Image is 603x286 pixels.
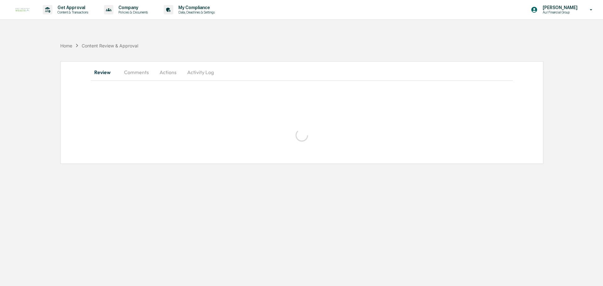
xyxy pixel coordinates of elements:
[82,43,138,48] div: Content Review & Approval
[15,8,30,12] img: logo
[154,65,182,80] button: Actions
[538,10,581,14] p: Aul Financial Group
[52,5,91,10] p: Get Approval
[113,5,151,10] p: Company
[173,10,218,14] p: Data, Deadlines & Settings
[113,10,151,14] p: Policies & Documents
[173,5,218,10] p: My Compliance
[538,5,581,10] p: [PERSON_NAME]
[91,65,513,80] div: secondary tabs example
[60,43,72,48] div: Home
[182,65,219,80] button: Activity Log
[52,10,91,14] p: Content & Transactions
[119,65,154,80] button: Comments
[91,65,119,80] button: Review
